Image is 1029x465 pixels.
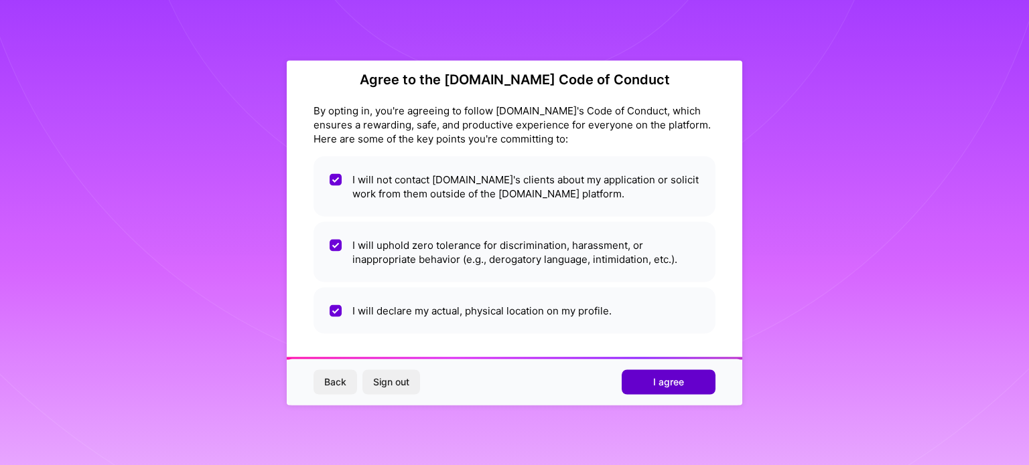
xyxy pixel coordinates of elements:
button: Sign out [362,370,420,394]
button: Back [314,370,357,394]
button: I agree [622,370,715,394]
span: Sign out [373,375,409,389]
span: Back [324,375,346,389]
li: I will uphold zero tolerance for discrimination, harassment, or inappropriate behavior (e.g., der... [314,221,715,282]
div: By opting in, you're agreeing to follow [DOMAIN_NAME]'s Code of Conduct, which ensures a rewardin... [314,103,715,145]
h2: Agree to the [DOMAIN_NAME] Code of Conduct [314,71,715,87]
li: I will declare my actual, physical location on my profile. [314,287,715,333]
li: I will not contact [DOMAIN_NAME]'s clients about my application or solicit work from them outside... [314,156,715,216]
span: I agree [653,375,684,389]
